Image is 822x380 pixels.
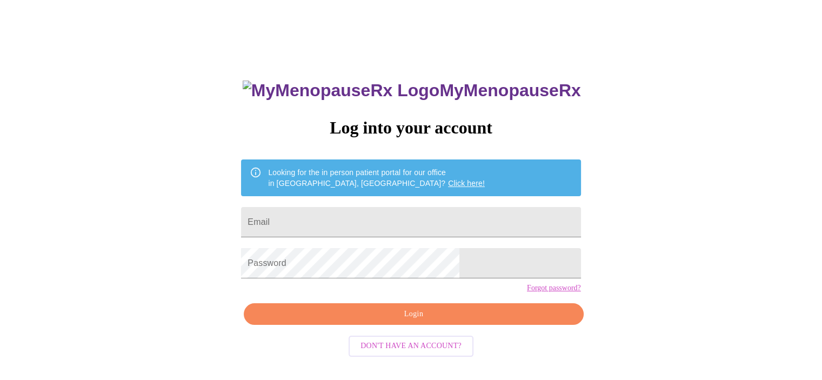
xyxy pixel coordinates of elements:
[241,118,580,138] h3: Log into your account
[349,336,473,357] button: Don't have an account?
[243,81,581,101] h3: MyMenopauseRx
[448,179,485,188] a: Click here!
[256,308,571,321] span: Login
[268,163,485,193] div: Looking for the in person patient portal for our office in [GEOGRAPHIC_DATA], [GEOGRAPHIC_DATA]?
[360,339,462,353] span: Don't have an account?
[243,81,439,101] img: MyMenopauseRx Logo
[244,303,583,325] button: Login
[346,341,476,350] a: Don't have an account?
[527,284,581,292] a: Forgot password?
